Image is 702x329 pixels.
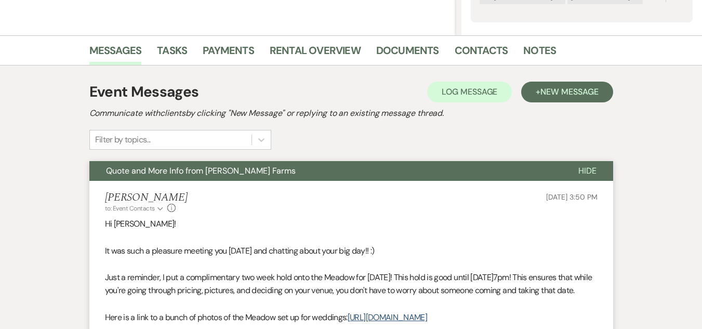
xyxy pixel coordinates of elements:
span: New Message [540,86,598,97]
button: Hide [562,161,613,181]
p: Here is a link to a bunch of photos of the Meadow set up for weddings: [105,311,598,324]
span: Log Message [442,86,497,97]
p: Just a reminder, I put a complimentary two week hold onto the Meadow for [DATE]! This hold is goo... [105,271,598,297]
a: [URL][DOMAIN_NAME] [348,312,427,323]
a: Payments [203,42,254,65]
span: Quote and More Info from [PERSON_NAME] Farms [106,165,296,176]
a: Messages [89,42,142,65]
h5: [PERSON_NAME] [105,191,188,204]
span: [DATE] 3:50 PM [546,192,597,202]
button: to: Event Contacts [105,204,165,213]
h1: Event Messages [89,81,199,103]
p: It was such a pleasure meeting you [DATE] and chatting about your big day!! :) [105,244,598,258]
a: Documents [376,42,439,65]
h2: Communicate with clients by clicking "New Message" or replying to an existing message thread. [89,107,613,120]
span: to: Event Contacts [105,204,155,213]
a: Rental Overview [270,42,361,65]
a: Notes [523,42,556,65]
button: Log Message [427,82,512,102]
p: Hi [PERSON_NAME]! [105,217,598,231]
span: Hide [578,165,597,176]
button: Quote and More Info from [PERSON_NAME] Farms [89,161,562,181]
a: Tasks [157,42,187,65]
a: Contacts [455,42,508,65]
div: Filter by topics... [95,134,151,146]
button: +New Message [521,82,613,102]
